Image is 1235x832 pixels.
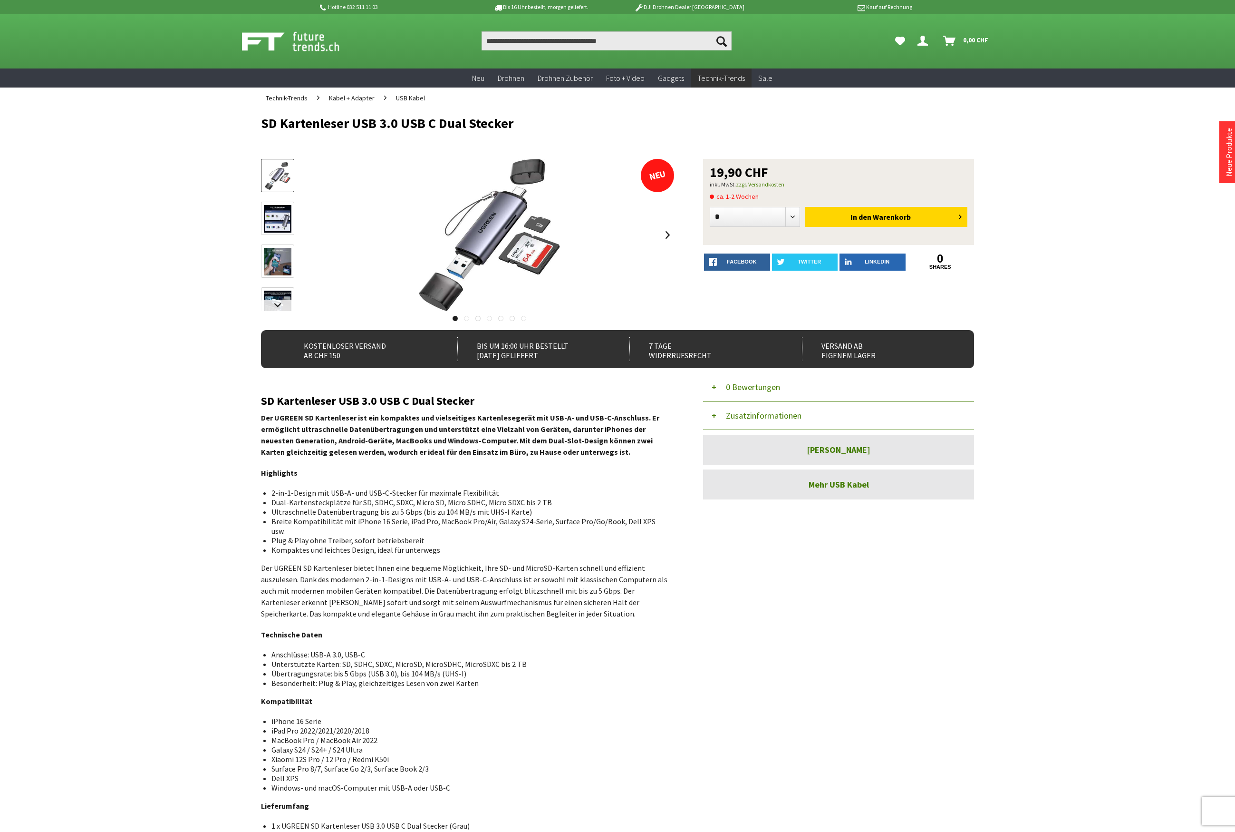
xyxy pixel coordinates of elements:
[271,498,667,507] li: Dual-Kartensteckplätze für SD, SDHC, SDXC, Micro SD, Micro SDHC, Micro SDXC bis 2 TB
[261,696,312,706] strong: Kompatibilität
[710,166,768,179] span: 19,90 CHF
[1224,128,1234,176] a: Neue Produkte
[939,31,993,50] a: Warenkorb
[736,181,784,188] a: zzgl. Versandkosten
[318,1,466,13] p: Hotline 032 511 11 03
[839,254,906,271] a: LinkedIn
[457,337,609,361] div: Bis um 16:00 Uhr bestellt [DATE] geliefert
[538,73,593,83] span: Drohnen Zubehör
[606,73,645,83] span: Foto + Video
[658,73,684,83] span: Gadgets
[271,783,667,793] li: Windows- und macOS-Computer mit USB-A oder USB-C
[266,94,308,102] span: Technik-Trends
[873,212,911,222] span: Warenkorb
[531,69,599,88] a: Drohnen Zubehör
[261,801,309,811] strong: Lieferumfang
[865,259,889,264] span: LinkedIn
[710,191,759,202] span: ca. 1-2 Wochen
[599,69,651,88] a: Foto + Video
[329,94,375,102] span: Kabel + Adapter
[261,88,312,108] a: Technik-Trends
[472,73,484,83] span: Neu
[963,32,988,48] span: 0,00 CHF
[324,88,379,108] a: Kabel + Adapter
[271,545,667,555] li: Kompaktes und leichtes Design, ideal für unterwegs
[703,435,974,465] a: [PERSON_NAME]
[710,179,967,190] p: inkl. MwSt.
[271,745,667,754] li: Galaxy S24 / S24+ / S24 Ultra
[261,395,675,407] h2: SD Kartenleser USB 3.0 USB C Dual Stecker
[629,337,781,361] div: 7 Tage Widerrufsrecht
[265,162,290,190] img: Vorschau: SD Kartenleser USB 3.0 USB C Dual Stecker
[271,678,667,688] li: Besonderheit: Plug & Play, gleichzeitiges Lesen von zwei Karten
[712,31,732,50] button: Suchen
[271,517,667,536] li: Breite Kompatibilität mit iPhone 16 Serie, iPad Pro, MacBook Pro/Air, Galaxy S24-Serie, Surface P...
[261,468,298,478] strong: Highlights
[703,470,974,499] a: Mehr USB Kabel
[615,1,763,13] p: DJI Drohnen Dealer [GEOGRAPHIC_DATA]
[396,94,425,102] span: USB Kabel
[703,401,974,430] button: Zusatzinformationen
[758,73,772,83] span: Sale
[907,264,974,270] a: shares
[798,259,821,264] span: twitter
[242,29,360,53] img: Shop Futuretrends - zur Startseite wechseln
[498,73,524,83] span: Drohnen
[271,735,667,745] li: MacBook Pro / MacBook Air 2022
[271,507,667,517] li: Ultraschnelle Datenübertragung bis zu 5 Gbps (bis zu 104 MB/s mit UHS-I Karte)
[271,650,667,659] li: Anschlüsse: USB-A 3.0, USB-C
[261,116,831,130] h1: SD Kartenleser USB 3.0 USB C Dual Stecker
[697,73,745,83] span: Technik-Trends
[651,69,691,88] a: Gadgets
[271,754,667,764] li: Xiaomi 12S Pro / 12 Pro / Redmi K50i
[271,536,667,545] li: Plug & Play ohne Treiber, sofort betriebsbereit
[271,716,667,726] li: iPhone 16 Serie
[752,69,779,88] a: Sale
[907,254,974,264] a: 0
[704,254,770,271] a: facebook
[391,88,430,108] a: USB Kabel
[271,773,667,783] li: Dell XPS
[763,1,912,13] p: Kauf auf Rechnung
[727,259,756,264] span: facebook
[271,726,667,735] li: iPad Pro 2022/2021/2020/2018
[285,337,436,361] div: Kostenloser Versand ab CHF 150
[271,821,667,831] li: 1 x UGREEN SD Kartenleser USB 3.0 USB C Dual Stecker (Grau)
[261,562,675,619] p: Der UGREEN SD Kartenleser bietet Ihnen eine bequeme Möglichkeit, Ihre SD- und MicroSD-Karten schn...
[703,373,974,401] button: 0 Bewertungen
[802,337,954,361] div: Versand ab eigenem Lager
[482,31,732,50] input: Produkt, Marke, Kategorie, EAN, Artikelnummer…
[261,413,659,457] strong: Der UGREEN SD Kartenleser ist ein kompaktes und vielseitiges Kartenlesegerät mit USB-A- und USB-C...
[805,207,967,227] button: In den Warenkorb
[850,212,871,222] span: In den
[271,669,667,678] li: Übertragungsrate: bis 5 Gbps (USB 3.0), bis 104 MB/s (UHS-I)
[271,488,667,498] li: 2-in-1-Design mit USB-A- und USB-C-Stecker für maximale Flexibilität
[914,31,936,50] a: Hi, Serdar - Dein Konto
[271,764,667,773] li: Surface Pro 8/7, Surface Go 2/3, Surface Book 2/3
[491,69,531,88] a: Drohnen
[261,630,322,639] strong: Technische Daten
[271,659,667,669] li: Unterstützte Karten: SD, SDHC, SDXC, MicroSD, MicroSDHC, MicroSDXC bis 2 TB
[772,254,838,271] a: twitter
[419,159,560,311] img: SD Kartenleser USB 3.0 USB C Dual Stecker
[465,69,491,88] a: Neu
[466,1,615,13] p: Bis 16 Uhr bestellt, morgen geliefert.
[890,31,910,50] a: Meine Favoriten
[691,69,752,88] a: Technik-Trends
